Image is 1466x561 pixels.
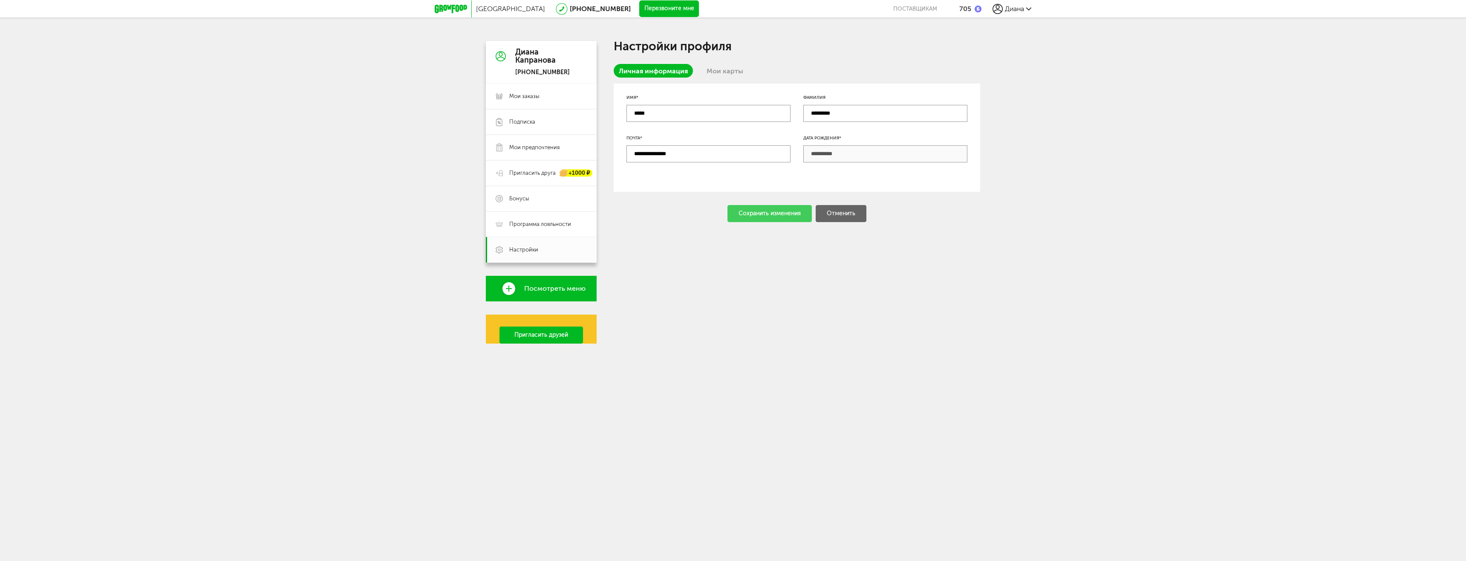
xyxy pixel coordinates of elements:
div: [PHONE_NUMBER] [515,69,570,76]
a: Посмотреть меню [486,276,597,301]
span: Мои заказы [509,93,540,100]
span: Программа лояльности [509,220,571,228]
a: Программа лояльности [486,211,597,237]
button: Перезвоните мне [639,0,699,17]
a: Подписка [486,109,597,135]
span: Подписка [509,118,535,126]
span: Настройки [509,246,538,254]
div: Почта* [626,135,791,142]
div: 705 [959,5,971,13]
a: Мои заказы [486,84,597,109]
a: Пригласить друга +1000 ₽ [486,160,597,186]
span: Посмотреть меню [524,285,586,292]
h1: Настройки профиля [614,41,980,52]
div: Фамилия [803,94,967,101]
a: Бонусы [486,186,597,211]
a: Личная информация [614,64,693,78]
a: Настройки [486,237,597,263]
span: [GEOGRAPHIC_DATA] [476,5,545,13]
a: Мои карты [701,64,748,78]
span: Бонусы [509,195,529,202]
div: +1000 ₽ [560,170,592,177]
a: [PHONE_NUMBER] [570,5,631,13]
img: bonus_b.cdccf46.png [975,6,981,12]
a: Пригласить друзей [499,327,583,344]
span: Мои предпочтения [509,144,560,151]
div: Дата рождения* [803,135,967,142]
div: Диана Капранова [515,48,570,65]
span: Диана [1005,5,1024,13]
a: Мои предпочтения [486,135,597,160]
span: Пригласить друга [509,169,556,177]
